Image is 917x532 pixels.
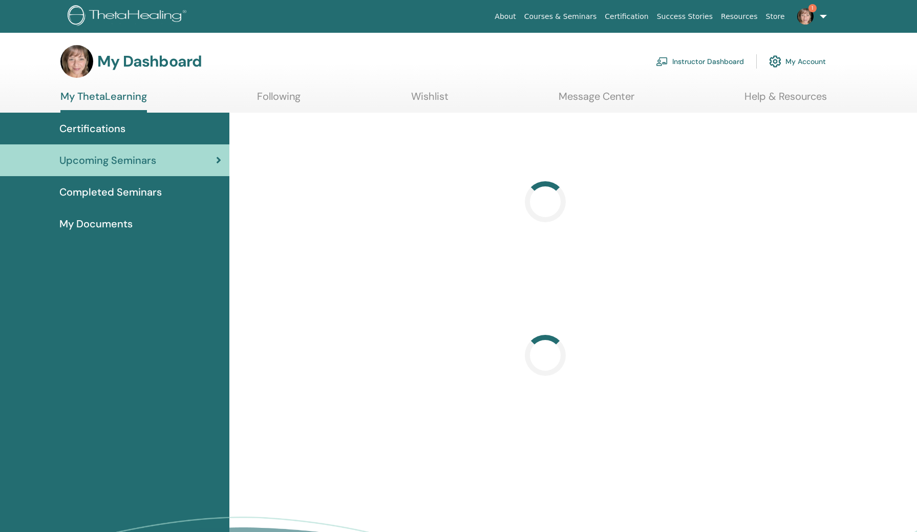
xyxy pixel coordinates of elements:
[520,7,601,26] a: Courses & Seminars
[60,45,93,78] img: default.jpg
[656,57,668,66] img: chalkboard-teacher.svg
[559,90,634,110] a: Message Center
[97,52,202,71] h3: My Dashboard
[762,7,789,26] a: Store
[68,5,190,28] img: logo.png
[59,216,133,231] span: My Documents
[769,50,826,73] a: My Account
[744,90,827,110] a: Help & Resources
[769,53,781,70] img: cog.svg
[491,7,520,26] a: About
[653,7,717,26] a: Success Stories
[60,90,147,113] a: My ThetaLearning
[257,90,301,110] a: Following
[797,8,814,25] img: default.jpg
[717,7,762,26] a: Resources
[601,7,652,26] a: Certification
[59,153,156,168] span: Upcoming Seminars
[808,4,817,12] span: 1
[411,90,449,110] a: Wishlist
[59,184,162,200] span: Completed Seminars
[59,121,125,136] span: Certifications
[656,50,744,73] a: Instructor Dashboard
